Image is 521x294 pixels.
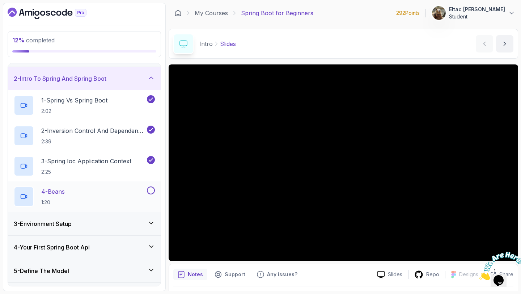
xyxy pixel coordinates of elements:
button: 4-Your First Spring Boot Api [8,236,161,259]
a: My Courses [195,9,228,17]
h3: 5 - Define The Model [14,266,69,275]
button: next content [496,35,513,52]
img: Chat attention grabber [3,3,48,31]
span: 1 [3,3,6,9]
button: 2-Inversion Control And Dependency Injection2:39 [14,126,155,146]
a: Dashboard [174,9,182,17]
p: Intro [199,39,213,48]
button: notes button [173,269,207,280]
a: Slides [371,271,408,278]
p: Spring Boot for Beginners [241,9,313,17]
h3: 4 - Your First Spring Boot Api [14,243,90,252]
button: Support button [210,269,250,280]
iframe: chat widget [476,249,521,283]
button: 3-Spring Ioc Application Context2:25 [14,156,155,176]
p: 2:25 [41,168,131,176]
button: 3-Environment Setup [8,212,161,235]
p: Eltac [PERSON_NAME] [449,6,505,13]
p: Any issues? [267,271,297,278]
button: 1-Spring Vs Spring Boot2:02 [14,95,155,115]
span: 12 % [12,37,25,44]
button: user profile imageEltac [PERSON_NAME]Student [432,6,515,20]
p: 2:39 [41,138,145,145]
button: 4-Beans1:20 [14,186,155,207]
p: Slides [220,39,236,48]
p: Support [225,271,245,278]
button: 2-Intro To Spring And Spring Boot [8,67,161,90]
p: 1:20 [41,199,65,206]
p: 292 Points [396,9,420,17]
h3: 2 - Intro To Spring And Spring Boot [14,74,106,83]
span: completed [12,37,55,44]
p: Designs [459,271,478,278]
p: 1 - Spring Vs Spring Boot [41,96,107,105]
a: Repo [408,270,445,279]
button: previous content [476,35,493,52]
p: 2 - Inversion Control And Dependency Injection [41,126,145,135]
img: user profile image [432,6,446,20]
p: 4 - Beans [41,187,65,196]
p: 2:02 [41,108,107,115]
button: 5-Define The Model [8,259,161,282]
p: Repo [426,271,439,278]
p: Student [449,13,505,20]
p: 3 - Spring Ioc Application Context [41,157,131,165]
p: Slides [388,271,402,278]
button: Feedback button [253,269,302,280]
p: Notes [188,271,203,278]
a: Dashboard [8,8,103,19]
h3: 3 - Environment Setup [14,219,72,228]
